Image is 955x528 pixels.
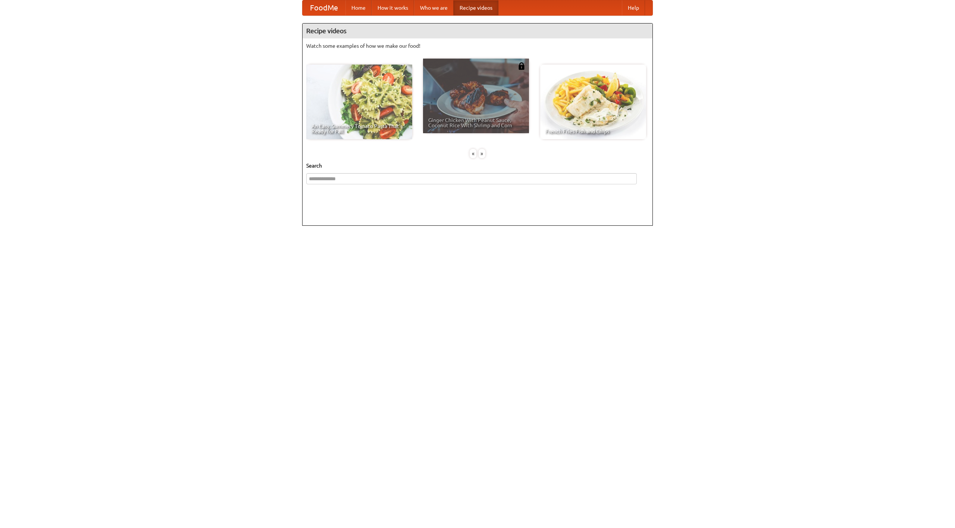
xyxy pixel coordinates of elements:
[303,0,345,15] a: FoodMe
[414,0,454,15] a: Who we are
[479,149,485,158] div: »
[306,65,412,139] a: An Easy, Summery Tomato Pasta That's Ready for Fall
[372,0,414,15] a: How it works
[470,149,476,158] div: «
[306,162,649,169] h5: Search
[454,0,498,15] a: Recipe videos
[311,124,407,134] span: An Easy, Summery Tomato Pasta That's Ready for Fall
[345,0,372,15] a: Home
[518,62,525,70] img: 483408.png
[545,129,641,134] span: French Fries Fish and Chips
[622,0,645,15] a: Help
[306,42,649,50] p: Watch some examples of how we make our food!
[303,24,652,38] h4: Recipe videos
[540,65,646,139] a: French Fries Fish and Chips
